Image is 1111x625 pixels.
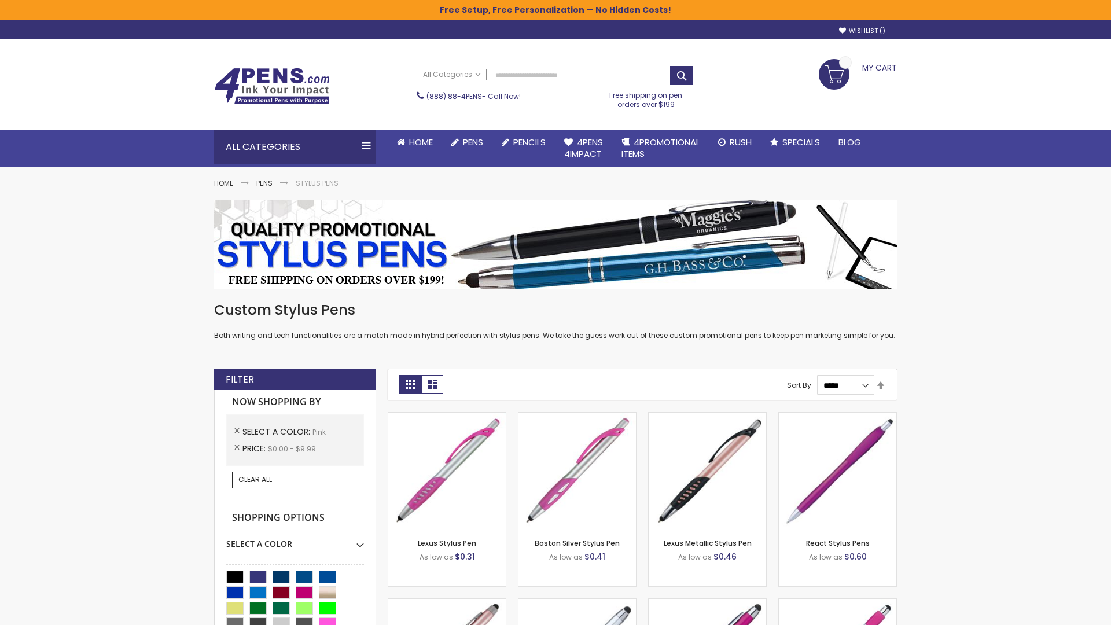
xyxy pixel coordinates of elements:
[426,91,521,101] span: - Call Now!
[463,136,483,148] span: Pens
[214,200,897,289] img: Stylus Pens
[238,475,272,484] span: Clear All
[549,552,583,562] span: As low as
[664,538,752,548] a: Lexus Metallic Stylus Pen
[455,551,475,562] span: $0.31
[809,552,843,562] span: As low as
[787,380,811,390] label: Sort By
[709,130,761,155] a: Rush
[214,301,897,341] div: Both writing and tech functionalities are a match made in hybrid perfection with stylus pens. We ...
[426,91,482,101] a: (888) 88-4PENS
[296,178,339,188] strong: Stylus Pens
[518,413,636,530] img: Boston Silver Stylus Pen-Pink
[518,412,636,422] a: Boston Silver Stylus Pen-Pink
[214,178,233,188] a: Home
[399,375,421,394] strong: Grid
[214,130,376,164] div: All Categories
[226,530,364,550] div: Select A Color
[420,552,453,562] span: As low as
[226,373,254,386] strong: Filter
[513,136,546,148] span: Pencils
[598,86,695,109] div: Free shipping on pen orders over $199
[678,552,712,562] span: As low as
[829,130,870,155] a: Blog
[518,598,636,608] a: Silver Cool Grip Stylus Pen-Pink
[492,130,555,155] a: Pencils
[779,598,896,608] a: Pearl Element Stylus Pens-Pink
[232,472,278,488] a: Clear All
[779,413,896,530] img: React Stylus Pens-Pink
[242,443,268,454] span: Price
[779,412,896,422] a: React Stylus Pens-Pink
[268,444,316,454] span: $0.00 - $9.99
[844,551,867,562] span: $0.60
[214,68,330,105] img: 4Pens Custom Pens and Promotional Products
[806,538,870,548] a: React Stylus Pens
[584,551,605,562] span: $0.41
[782,136,820,148] span: Specials
[226,506,364,531] strong: Shopping Options
[242,426,312,437] span: Select A Color
[649,412,766,422] a: Lexus Metallic Stylus Pen-Pink
[649,413,766,530] img: Lexus Metallic Stylus Pen-Pink
[214,301,897,319] h1: Custom Stylus Pens
[621,136,700,160] span: 4PROMOTIONAL ITEMS
[564,136,603,160] span: 4Pens 4impact
[761,130,829,155] a: Specials
[409,136,433,148] span: Home
[730,136,752,148] span: Rush
[612,130,709,167] a: 4PROMOTIONALITEMS
[713,551,737,562] span: $0.46
[418,538,476,548] a: Lexus Stylus Pen
[423,70,481,79] span: All Categories
[417,65,487,84] a: All Categories
[388,412,506,422] a: Lexus Stylus Pen-Pink
[535,538,620,548] a: Boston Silver Stylus Pen
[839,27,885,35] a: Wishlist
[555,130,612,167] a: 4Pens4impact
[312,427,326,437] span: Pink
[226,390,364,414] strong: Now Shopping by
[442,130,492,155] a: Pens
[388,413,506,530] img: Lexus Stylus Pen-Pink
[256,178,273,188] a: Pens
[649,598,766,608] a: Metallic Cool Grip Stylus Pen-Pink
[388,598,506,608] a: Lory Metallic Stylus Pen-Pink
[388,130,442,155] a: Home
[838,136,861,148] span: Blog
